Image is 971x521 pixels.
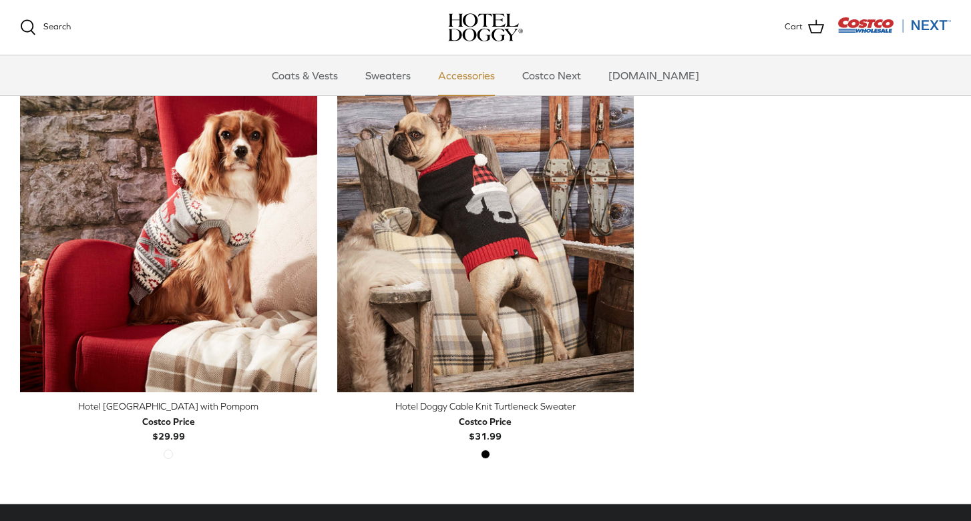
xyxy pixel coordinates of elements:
a: Costco Next [510,55,593,95]
a: Accessories [426,55,507,95]
b: $29.99 [142,414,195,442]
span: Search [43,21,71,31]
a: hoteldoggy.com hoteldoggycom [448,13,523,41]
img: hoteldoggycom [448,13,523,41]
a: Search [20,19,71,35]
a: Hotel Doggy Cable Knit Turtleneck Sweater Costco Price$31.99 [337,399,634,444]
div: Hotel [GEOGRAPHIC_DATA] with Pompom [20,399,317,414]
div: Costco Price [459,414,512,429]
a: Cart [785,19,824,36]
a: Hotel Doggy Fair Isle Sweater with Pompom [20,22,317,393]
a: Visit Costco Next [837,25,951,35]
span: Cart [785,20,803,34]
div: Costco Price [142,414,195,429]
img: Costco Next [837,17,951,33]
a: Hotel [GEOGRAPHIC_DATA] with Pompom Costco Price$29.99 [20,399,317,444]
b: $31.99 [459,414,512,442]
a: [DOMAIN_NAME] [596,55,711,95]
a: Sweaters [353,55,423,95]
a: Coats & Vests [260,55,350,95]
div: Hotel Doggy Cable Knit Turtleneck Sweater [337,399,634,414]
a: Hotel Doggy Cable Knit Turtleneck Sweater [337,22,634,393]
